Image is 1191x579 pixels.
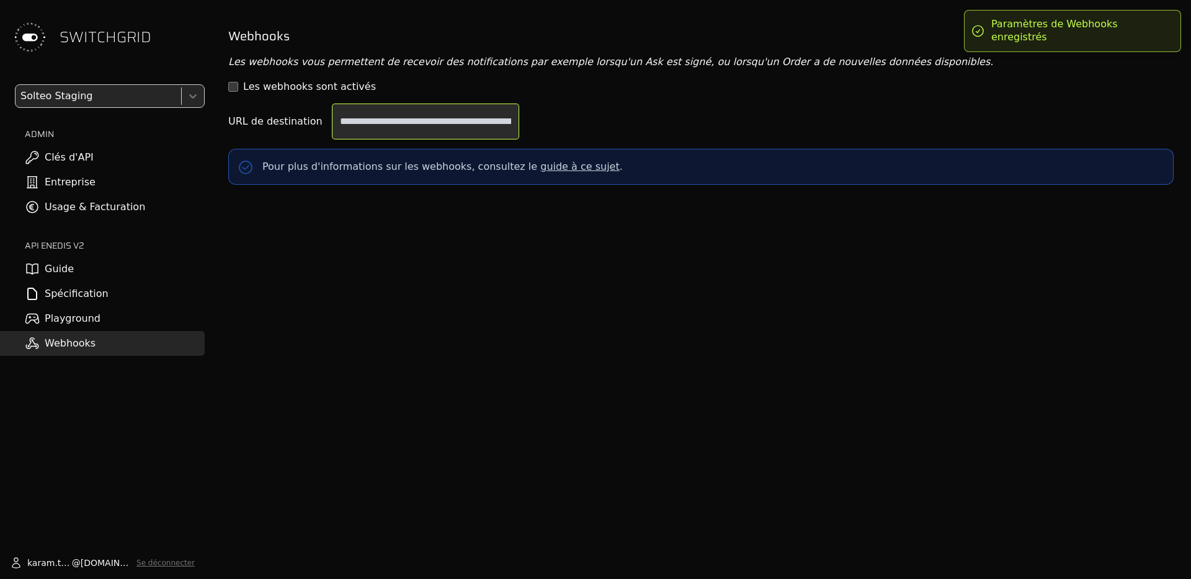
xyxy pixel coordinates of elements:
[262,159,623,174] p: Pour plus d'informations sur les webhooks, consultez le .
[60,27,151,47] span: SWITCHGRID
[25,128,205,140] h2: ADMIN
[81,557,132,569] span: [DOMAIN_NAME]
[10,17,50,57] img: Switchgrid Logo
[991,18,1168,44] div: Paramètres de Webhooks enregistrés
[228,114,323,129] label: URL de destination
[228,27,1174,45] h2: Webhooks
[27,557,72,569] span: karam.thebian
[243,79,376,94] label: Les webhooks sont activés
[72,557,81,569] span: @
[25,239,205,252] h2: API ENEDIS v2
[540,161,619,172] a: guide à ce sujet
[228,55,1174,69] p: Les webhooks vous permettent de recevoir des notifications par exemple lorsqu'un Ask est signé, o...
[136,558,195,568] button: Se déconnecter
